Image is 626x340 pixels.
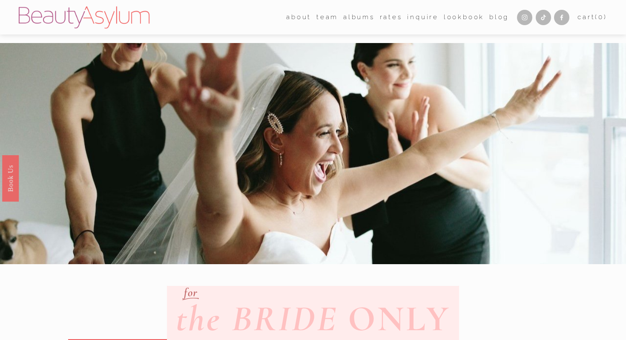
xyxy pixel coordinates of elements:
[577,12,607,23] a: 0 items in cart
[343,11,375,23] a: albums
[407,11,439,23] a: Inquire
[286,11,311,23] a: folder dropdown
[184,285,198,300] em: for
[444,11,484,23] a: Lookbook
[19,6,149,29] img: Beauty Asylum | Bridal Hair &amp; Makeup Charlotte &amp; Atlanta
[598,13,604,21] span: 0
[554,10,569,25] a: Facebook
[286,12,311,23] span: about
[316,11,338,23] a: folder dropdown
[595,13,607,21] span: ( )
[536,10,551,25] a: TikTok
[489,11,509,23] a: Blog
[517,10,532,25] a: Instagram
[380,11,402,23] a: Rates
[2,155,19,202] a: Book Us
[316,12,338,23] span: team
